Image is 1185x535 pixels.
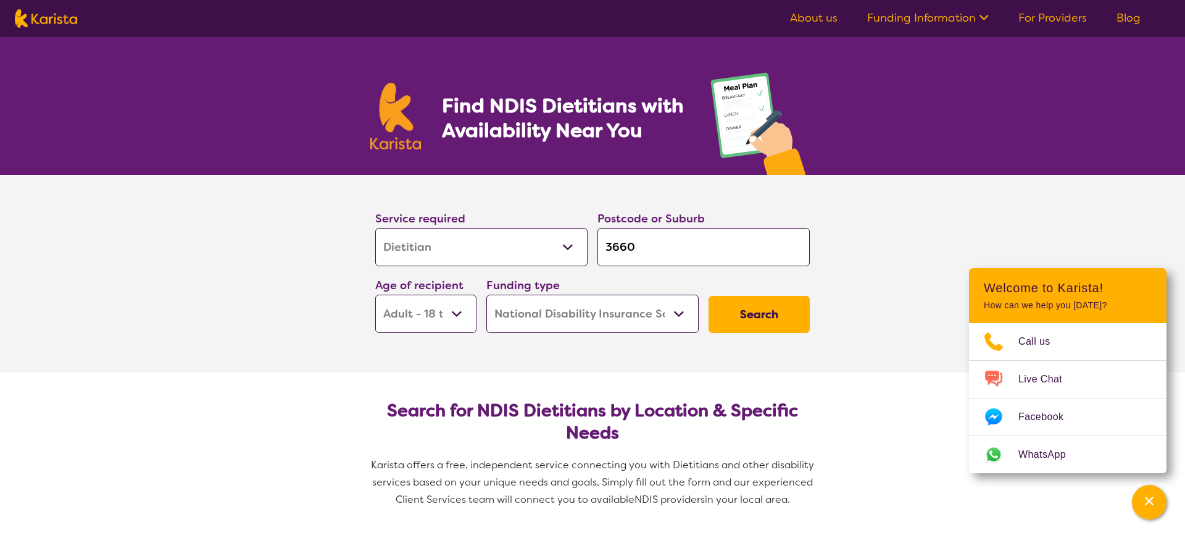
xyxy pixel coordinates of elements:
[1018,11,1087,25] a: For Providers
[1116,11,1141,25] a: Blog
[984,300,1152,311] p: How can we help you [DATE]?
[707,67,815,175] img: dietitian
[1018,408,1078,426] span: Facebook
[969,436,1166,473] a: Web link opens in a new tab.
[375,211,465,226] label: Service required
[385,400,800,444] h2: Search for NDIS Dietitians by Location & Specific Needs
[597,211,705,226] label: Postcode or Suburb
[1018,370,1077,389] span: Live Chat
[1018,332,1065,351] span: Call us
[867,11,989,25] a: Funding Information
[790,11,838,25] a: About us
[375,278,464,293] label: Age of recipient
[15,9,77,28] img: Karista logo
[442,93,686,143] h1: Find NDIS Dietitians with Availability Near You
[705,493,790,506] span: in your local area.
[969,323,1166,473] ul: Choose channel
[371,458,817,506] span: Karista offers a free, independent service connecting you with Dietitians and other disability se...
[984,280,1152,295] h2: Welcome to Karista!
[1132,485,1166,520] button: Channel Menu
[634,493,658,506] span: NDIS
[486,278,560,293] label: Funding type
[1018,445,1081,464] span: WhatsApp
[709,296,810,333] button: Search
[969,268,1166,473] div: Channel Menu
[597,228,810,266] input: Type
[370,83,421,150] img: Karista logo
[660,493,705,506] span: providers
